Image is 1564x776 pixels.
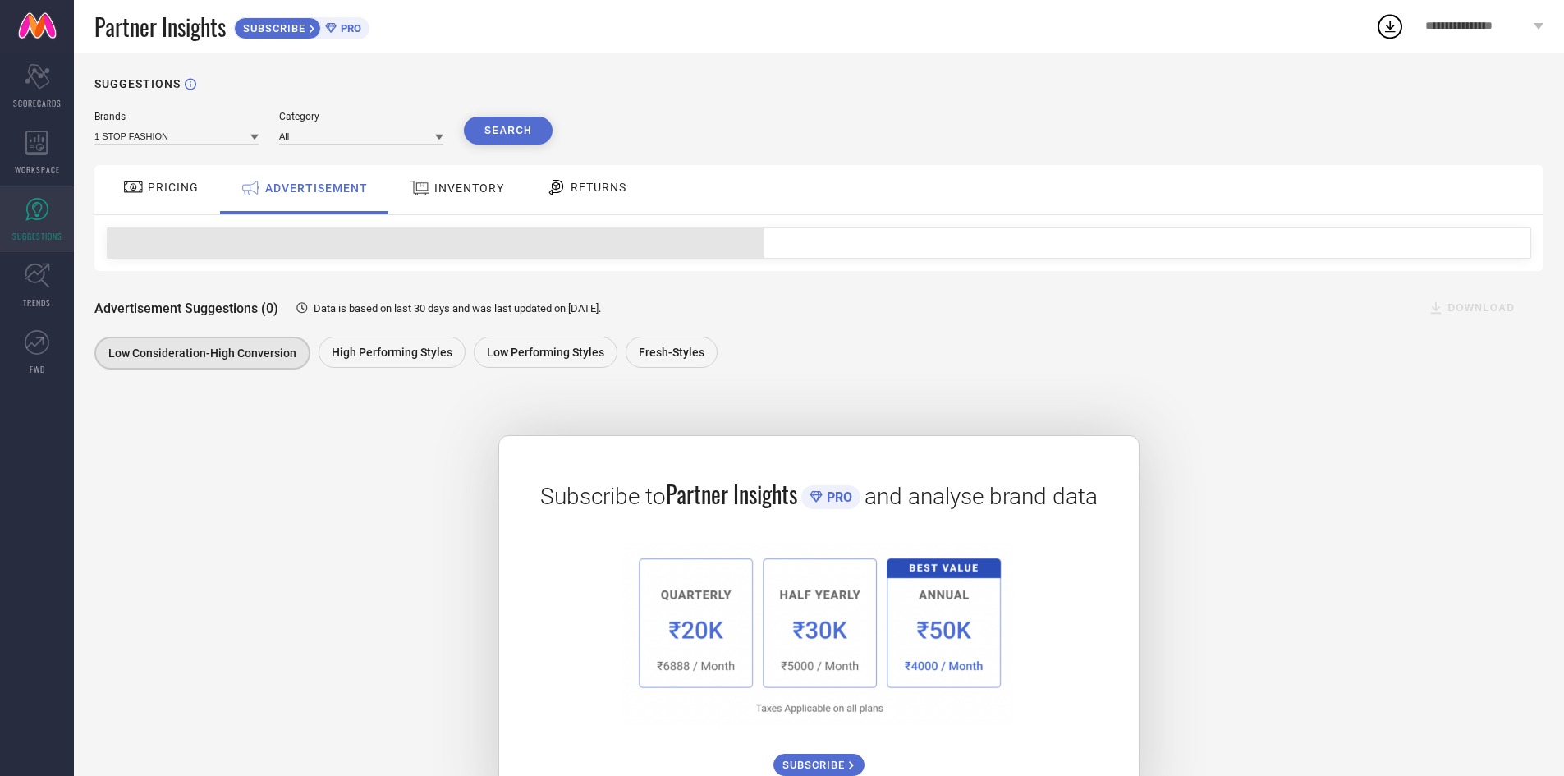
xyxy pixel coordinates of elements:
span: SUBSCRIBE [235,22,310,34]
span: PRO [823,489,852,505]
span: Low Consideration-High Conversion [108,347,296,360]
span: Data is based on last 30 days and was last updated on [DATE] . [314,302,601,315]
span: TRENDS [23,296,51,309]
div: Open download list [1375,11,1405,41]
span: PRICING [148,181,199,194]
span: Low Performing Styles [487,346,604,359]
button: Search [464,117,553,145]
span: Partner Insights [666,477,797,511]
a: SUBSCRIBE [773,742,865,776]
span: RETURNS [571,181,626,194]
span: Fresh-Styles [639,346,704,359]
div: Brands [94,111,259,122]
span: and analyse brand data [865,483,1098,510]
a: SUBSCRIBEPRO [234,13,369,39]
span: SCORECARDS [13,97,62,109]
div: Category [279,111,443,122]
span: ADVERTISEMENT [265,181,368,195]
span: PRO [337,22,361,34]
span: WORKSPACE [15,163,60,176]
span: Partner Insights [94,10,226,44]
h1: SUGGESTIONS [94,77,181,90]
span: Subscribe to [540,483,666,510]
span: Advertisement Suggestions (0) [94,301,278,316]
span: FWD [30,363,45,375]
img: 1a6fb96cb29458d7132d4e38d36bc9c7.png [623,544,1014,725]
span: SUGGESTIONS [12,230,62,242]
span: SUBSCRIBE [782,759,849,771]
span: High Performing Styles [332,346,452,359]
span: INVENTORY [434,181,504,195]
